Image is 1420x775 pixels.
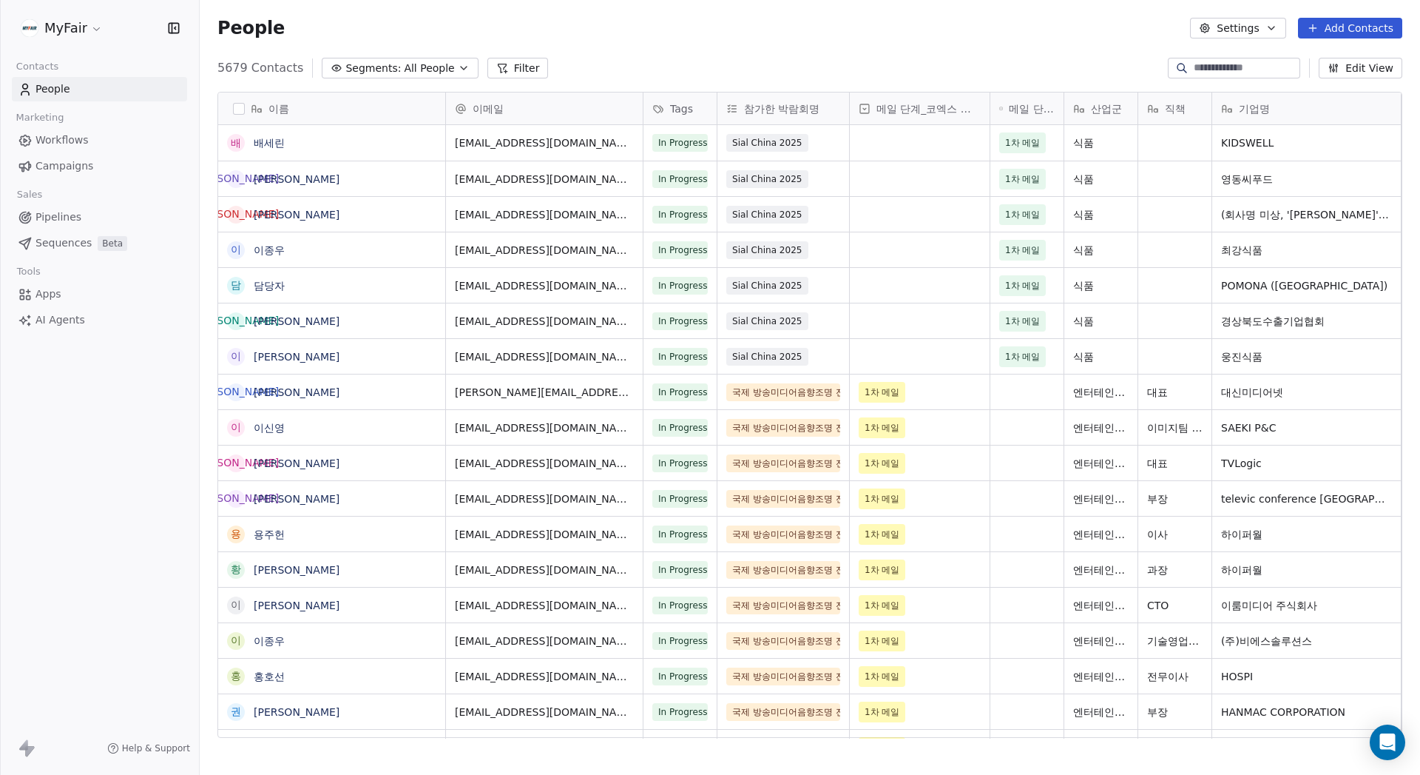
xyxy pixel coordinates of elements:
div: [PERSON_NAME] [193,207,279,222]
span: Sial China 2025 [726,134,808,152]
span: 엔터테인먼트 [1073,456,1129,471]
span: [EMAIL_ADDRESS][DOMAIN_NAME] [455,705,634,719]
span: Sales [10,184,49,206]
a: People [12,77,187,101]
a: [PERSON_NAME] [254,564,339,576]
span: 참가한 박람회명 [744,101,819,116]
span: [PERSON_NAME][EMAIL_ADDRESS][DOMAIN_NAME] [455,385,634,400]
span: In Progress [652,597,708,614]
span: 식품 [1073,349,1129,364]
span: [EMAIL_ADDRESS][DOMAIN_NAME] [455,456,634,471]
a: [PERSON_NAME] [254,493,339,505]
a: Apps [12,282,187,306]
span: In Progress [652,241,708,259]
a: [PERSON_NAME] [254,315,339,327]
span: In Progress [652,134,708,152]
div: Tags [643,93,717,124]
span: 경상북도수출기업협회 [1221,314,1392,329]
span: televic conference [GEOGRAPHIC_DATA] [1221,491,1392,506]
span: In Progress [652,348,708,366]
a: [PERSON_NAME] [254,706,339,718]
span: Sequences [35,235,92,251]
a: [PERSON_NAME] [254,600,339,611]
span: 엔터테인먼트 [1073,385,1129,400]
a: Campaigns [12,154,187,178]
span: 메일 단계_전시장 방문 세일즈 [1009,101,1055,116]
span: 엔터테인먼트 [1073,669,1129,684]
span: 1차 메일 [1005,135,1040,150]
span: 엔터테인먼트 [1073,420,1129,435]
a: Pipelines [12,205,187,229]
span: 1차 메일 [1005,243,1040,258]
div: [PERSON_NAME] [193,491,279,506]
a: 이종우 [254,635,285,647]
span: Sial China 2025 [726,277,808,295]
span: POMONA ([GEOGRAPHIC_DATA]) [1221,278,1392,293]
span: 국제 방송미디어음향조명 전시회 2025 [726,490,840,508]
span: In Progress [652,170,708,188]
span: People [217,17,285,39]
span: (주)비에스솔루션스 [1221,634,1392,648]
div: 배 [231,135,241,151]
span: 식품 [1073,172,1129,187]
span: [EMAIL_ADDRESS][DOMAIN_NAME] [455,207,634,222]
div: 용 [231,526,241,542]
span: 1차 메일 [865,527,899,542]
span: In Progress [652,490,708,508]
span: HANMAC CORPORATION [1221,705,1392,719]
a: [PERSON_NAME] [254,351,339,363]
span: 이메일 [473,101,504,116]
span: 최강식품 [1221,243,1392,258]
span: 엔터테인먼트 [1073,563,1129,577]
span: People [35,81,70,97]
button: Add Contacts [1298,18,1402,38]
span: In Progress [652,206,708,224]
span: Beta [98,236,127,251]
span: 국제 방송미디어음향조명 전시회 2025 [726,383,840,401]
span: 과장 [1147,563,1203,577]
span: [EMAIL_ADDRESS][DOMAIN_NAME] [455,172,634,187]
span: In Progress [652,632,708,650]
span: Pipelines [35,209,81,225]
span: In Progress [652,561,708,579]
div: [PERSON_NAME] [193,313,279,329]
span: 1차 메일 [1005,207,1040,222]
a: [PERSON_NAME] [254,457,339,469]
img: %C3%AC%C2%9B%C2%90%C3%AD%C2%98%C2%95%20%C3%AB%C2%A1%C2%9C%C3%AA%C2%B3%C2%A0(white+round).png [21,19,38,37]
span: 직책 [1165,101,1186,116]
span: 1차 메일 [865,634,899,648]
span: TVLogic [1221,456,1392,471]
span: 기업명 [1239,101,1270,116]
span: 5679 Contacts [217,59,303,77]
div: 직책 [1138,93,1211,124]
a: 용주헌 [254,529,285,540]
div: 참가한 박람회명 [717,93,849,124]
span: AI Agents [35,312,85,328]
span: 엔터테인먼트 [1073,491,1129,506]
a: [PERSON_NAME] [254,386,339,398]
span: Tools [10,261,47,283]
span: Sial China 2025 [726,348,808,366]
a: SequencesBeta [12,231,187,255]
div: 이메일 [446,93,643,124]
div: 메일 단계_전시장 방문 세일즈 [990,93,1064,124]
span: Sial China 2025 [726,241,808,259]
span: 국제 방송미디어음향조명 전시회 2025 [726,632,840,650]
div: 메일 단계_코엑스 획득 [850,93,990,124]
span: In Progress [652,419,708,437]
div: [PERSON_NAME] [193,171,279,187]
button: MyFair [18,16,106,41]
span: 부장 [1147,705,1203,719]
span: [EMAIL_ADDRESS][DOMAIN_NAME] [455,278,634,293]
span: Sial China 2025 [726,170,808,188]
div: [PERSON_NAME] [193,384,279,400]
span: 국제 방송미디어음향조명 전시회 2025 [726,526,840,543]
span: 기술영업팀 / 팀장 [1147,634,1203,648]
a: [PERSON_NAME] [254,173,339,185]
button: Filter [487,58,549,78]
span: In Progress [652,703,708,721]
span: 웅진식품 [1221,349,1392,364]
span: Help & Support [122,742,190,754]
span: Contacts [10,56,65,78]
span: 국제 방송미디어음향조명 전시회 2025 [726,419,840,437]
